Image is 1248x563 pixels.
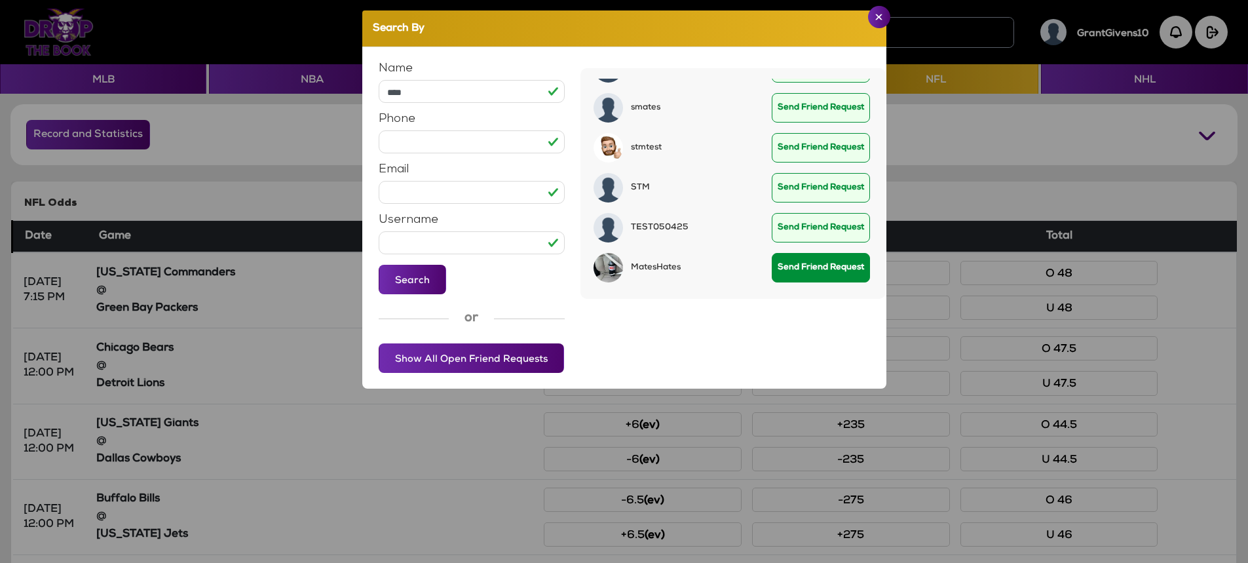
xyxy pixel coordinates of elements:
[379,63,413,75] label: Name
[631,102,660,114] p: smates
[631,142,662,154] p: stmtest
[772,253,870,282] button: Send Friend Request
[373,21,425,37] h5: Search By
[631,222,689,234] p: TEST050425
[772,93,870,123] button: Send Friend Request
[772,133,870,163] button: Send Friend Request
[379,113,415,125] label: Phone
[379,214,438,226] label: Username
[379,265,446,294] button: Search
[631,182,650,194] p: STM
[379,343,564,373] button: Show All Open Friend Requests
[772,213,870,243] button: Send Friend Request
[772,173,870,203] button: Send Friend Request
[464,310,478,328] span: or
[379,164,409,176] label: Email
[631,262,681,274] p: MatesHates
[868,6,890,28] button: Close
[875,14,882,20] img: Close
